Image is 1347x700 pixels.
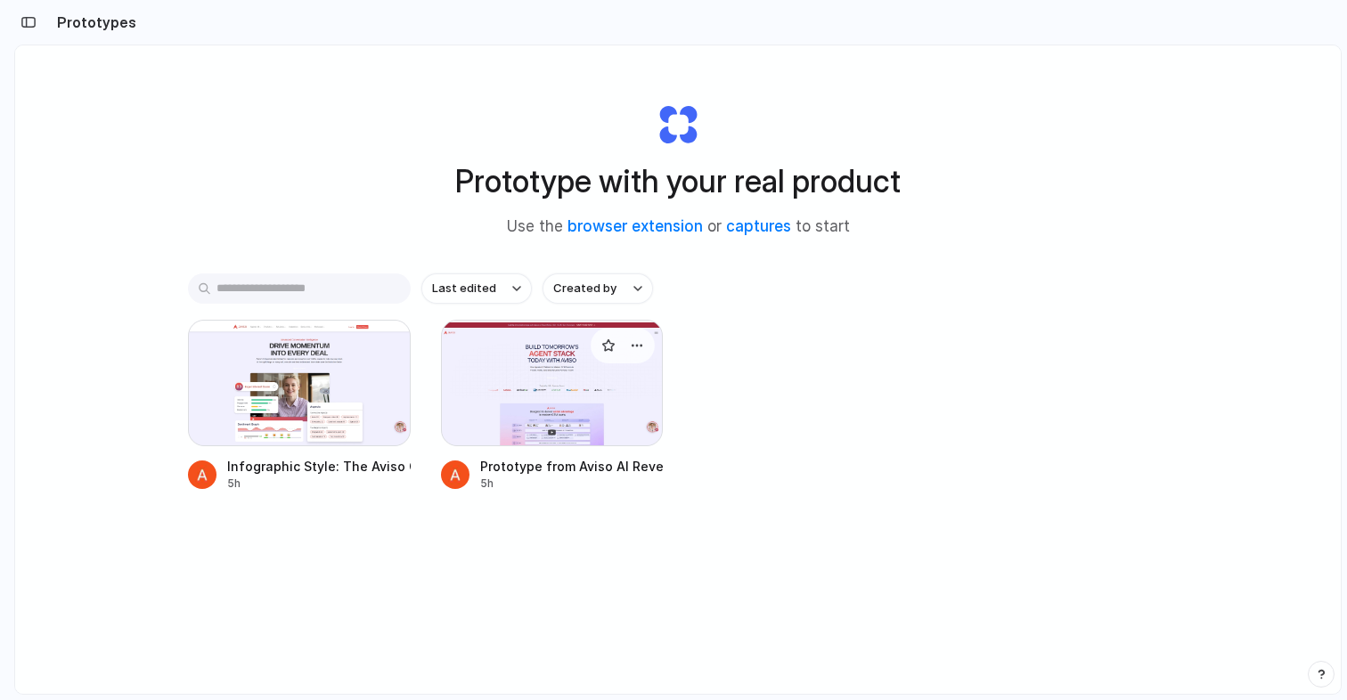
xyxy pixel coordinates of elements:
[543,273,653,304] button: Created by
[50,12,136,33] h2: Prototypes
[567,217,703,235] a: browser extension
[507,216,850,239] span: Use the or to start
[432,280,496,297] span: Last edited
[726,217,791,235] a: captures
[188,320,411,492] a: Infographic Style: The Aviso CI AdvantageInfographic Style: The Aviso CI Advantage5h
[421,273,532,304] button: Last edited
[553,280,616,297] span: Created by
[480,457,664,476] div: Prototype from Aviso AI Revenue Platform
[227,476,411,492] div: 5h
[227,457,411,476] div: Infographic Style: The Aviso CI Advantage
[480,476,664,492] div: 5h
[455,158,901,205] h1: Prototype with your real product
[441,320,664,492] a: Prototype from Aviso AI Revenue PlatformPrototype from Aviso AI Revenue Platform5h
